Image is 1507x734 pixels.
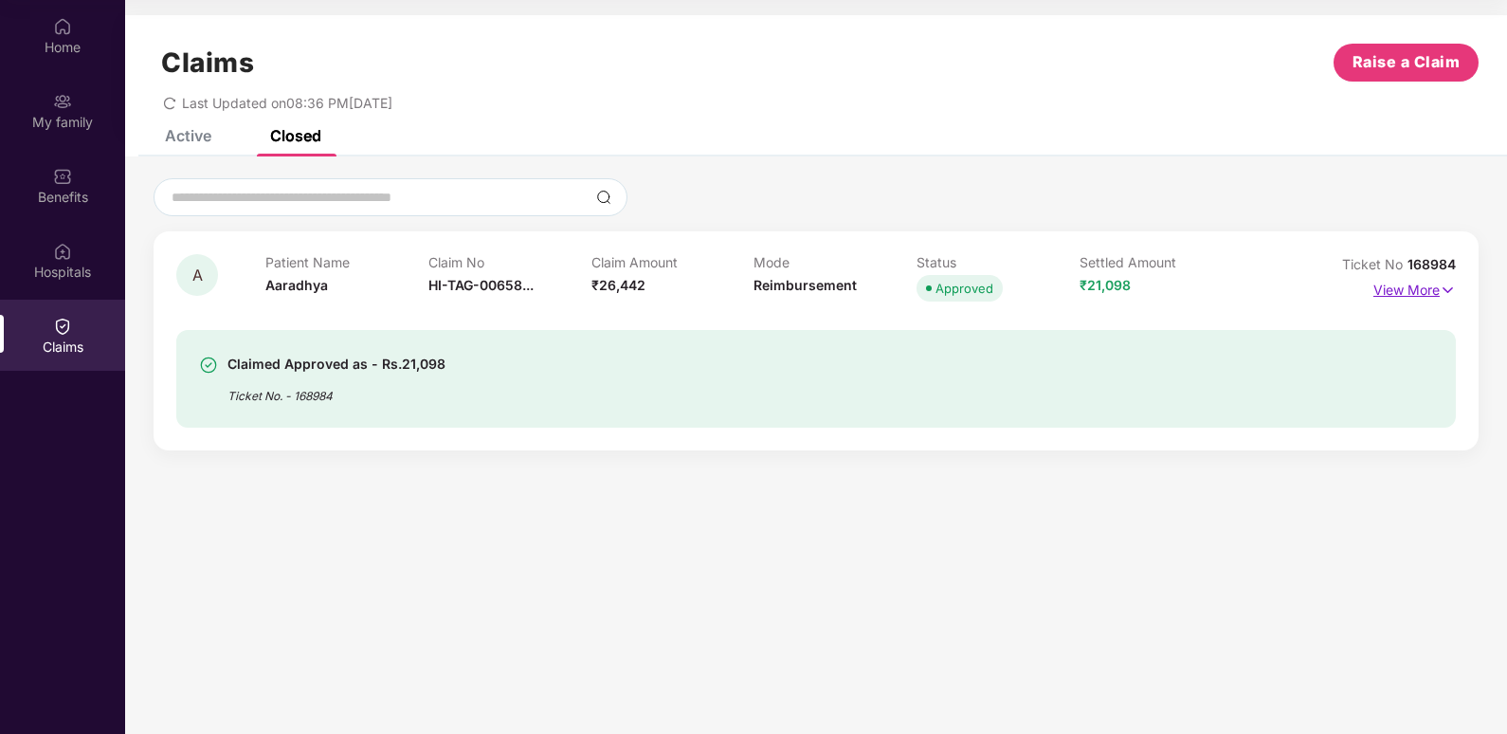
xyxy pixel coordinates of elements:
[53,167,72,186] img: svg+xml;base64,PHN2ZyBpZD0iQmVuZWZpdHMiIHhtbG5zPSJodHRwOi8vd3d3LnczLm9yZy8yMDAwL3N2ZyIgd2lkdGg9Ij...
[53,92,72,111] img: svg+xml;base64,PHN2ZyB3aWR0aD0iMjAiIGhlaWdodD0iMjAiIHZpZXdCb3g9IjAgMCAyMCAyMCIgZmlsbD0ibm9uZSIgeG...
[53,17,72,36] img: svg+xml;base64,PHN2ZyBpZD0iSG9tZSIgeG1sbnM9Imh0dHA6Ly93d3cudzMub3JnLzIwMDAvc3ZnIiB3aWR0aD0iMjAiIG...
[428,254,591,270] p: Claim No
[227,376,445,405] div: Ticket No. - 168984
[917,254,1080,270] p: Status
[163,95,176,111] span: redo
[192,267,203,284] span: A
[270,126,321,145] div: Closed
[1080,277,1131,293] span: ₹21,098
[1334,44,1479,82] button: Raise a Claim
[1407,256,1456,272] span: 168984
[428,277,534,293] span: HI-TAG-00658...
[53,242,72,261] img: svg+xml;base64,PHN2ZyBpZD0iSG9zcGl0YWxzIiB4bWxucz0iaHR0cDovL3d3dy53My5vcmcvMjAwMC9zdmciIHdpZHRoPS...
[165,126,211,145] div: Active
[53,317,72,336] img: svg+xml;base64,PHN2ZyBpZD0iQ2xhaW0iIHhtbG5zPSJodHRwOi8vd3d3LnczLm9yZy8yMDAwL3N2ZyIgd2lkdGg9IjIwIi...
[161,46,254,79] h1: Claims
[596,190,611,205] img: svg+xml;base64,PHN2ZyBpZD0iU2VhcmNoLTMyeDMyIiB4bWxucz0iaHR0cDovL3d3dy53My5vcmcvMjAwMC9zdmciIHdpZH...
[591,277,645,293] span: ₹26,442
[1440,280,1456,301] img: svg+xml;base64,PHN2ZyB4bWxucz0iaHR0cDovL3d3dy53My5vcmcvMjAwMC9zdmciIHdpZHRoPSIxNyIgaGVpZ2h0PSIxNy...
[1373,275,1456,301] p: View More
[1353,50,1461,74] span: Raise a Claim
[935,279,993,298] div: Approved
[199,356,218,375] img: svg+xml;base64,PHN2ZyBpZD0iU3VjY2Vzcy0zMngzMiIgeG1sbnM9Imh0dHA6Ly93d3cudzMub3JnLzIwMDAvc3ZnIiB3aW...
[265,254,428,270] p: Patient Name
[591,254,754,270] p: Claim Amount
[265,277,328,293] span: Aaradhya
[753,277,857,293] span: Reimbursement
[753,254,917,270] p: Mode
[1080,254,1243,270] p: Settled Amount
[1342,256,1407,272] span: Ticket No
[182,95,392,111] span: Last Updated on 08:36 PM[DATE]
[227,353,445,376] div: Claimed Approved as - Rs.21,098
